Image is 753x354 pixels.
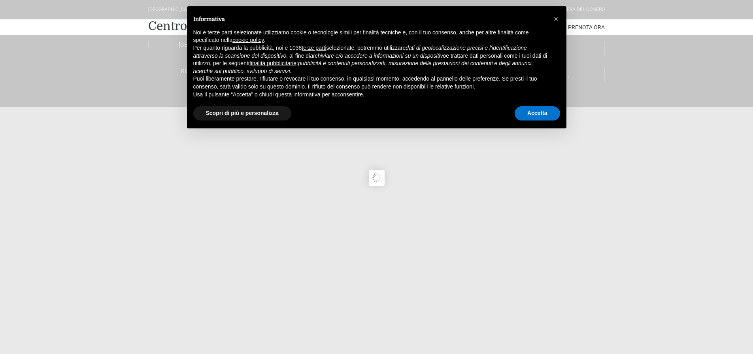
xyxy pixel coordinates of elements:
[148,6,194,13] div: [GEOGRAPHIC_DATA]
[193,29,547,44] p: Noi e terze parti selezionate utilizziamo cookie o tecnologie simili per finalità tecniche e, con...
[550,13,562,25] button: Chiudi questa informativa
[148,94,262,101] a: Italiano
[148,68,262,75] a: Ristoranti & Bar
[193,44,547,75] p: Per quanto riguarda la pubblicità, noi e 1038 selezionate, potremmo utilizzare , al fine di e tra...
[148,41,262,48] a: [GEOGRAPHIC_DATA]
[193,60,533,74] em: pubblicità e contenuti personalizzati, misurazione delle prestazioni dei contenuti e degli annunc...
[193,91,547,99] p: Usa il pulsante “Accetta” o chiudi questa informativa per acconsentire.
[568,19,605,35] a: Prenota Ora
[302,44,326,52] button: terze parti
[193,106,291,121] button: Scopri di più e personalizza
[554,15,559,23] span: ×
[193,75,547,90] p: Puoi liberamente prestare, rifiutare o revocare il tuo consenso, in qualsiasi momento, accedendo ...
[559,6,605,13] div: Riviera Del Conero
[515,106,560,121] button: Accetta
[148,18,301,34] a: Centro Vacanze De Angelis
[232,37,264,43] a: cookie policy
[193,16,547,23] h2: Informativa
[193,45,527,59] em: dati di geolocalizzazione precisi e l’identificazione attraverso la scansione del dispositivo
[310,53,446,59] em: archiviare e/o accedere a informazioni su un dispositivo
[249,60,296,68] button: finalità pubblicitarie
